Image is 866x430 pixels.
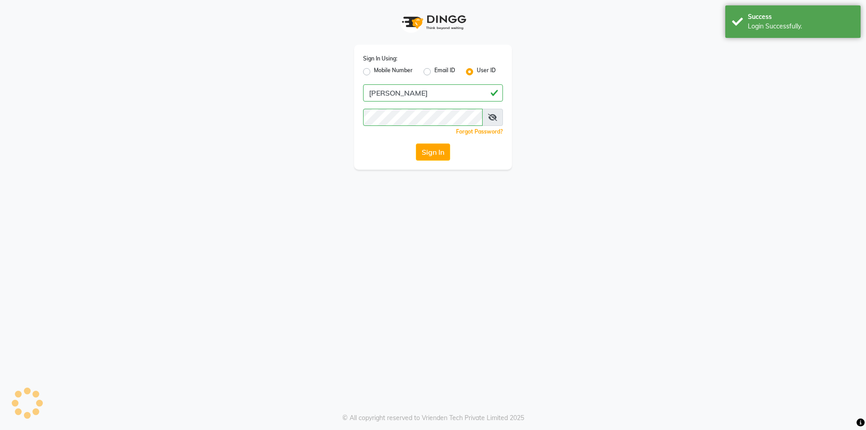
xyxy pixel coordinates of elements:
button: Sign In [416,143,450,161]
div: Success [748,12,854,22]
label: User ID [477,66,496,77]
label: Email ID [434,66,455,77]
input: Username [363,109,483,126]
a: Forgot Password? [456,128,503,135]
label: Mobile Number [374,66,413,77]
input: Username [363,84,503,102]
div: Login Successfully. [748,22,854,31]
label: Sign In Using: [363,55,397,63]
img: logo1.svg [397,9,469,36]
